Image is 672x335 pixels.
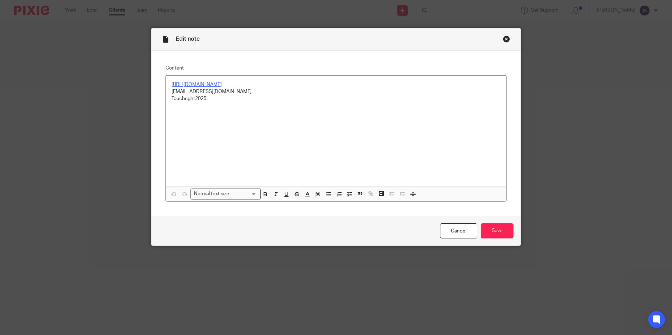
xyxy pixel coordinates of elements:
[503,35,510,42] div: Close this dialog window
[440,223,477,238] a: Cancel
[166,65,506,72] label: Content
[481,223,513,238] input: Save
[231,190,257,198] input: Search for option
[172,95,500,102] p: Touchright2025!
[172,88,500,95] p: [EMAIL_ADDRESS][DOMAIN_NAME]
[176,36,200,42] span: Edit note
[192,190,231,198] span: Normal text size
[172,82,222,87] a: [URL][DOMAIN_NAME]
[190,189,261,199] div: Search for option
